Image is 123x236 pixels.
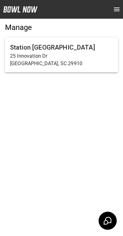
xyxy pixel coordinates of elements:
[10,42,113,52] h6: Station [GEOGRAPHIC_DATA]
[3,6,38,12] img: logo
[110,3,123,16] button: open drawer
[10,52,113,60] p: 25 Innovation Dr
[10,60,113,67] p: [GEOGRAPHIC_DATA], SC 29910
[5,22,118,32] h5: Manage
